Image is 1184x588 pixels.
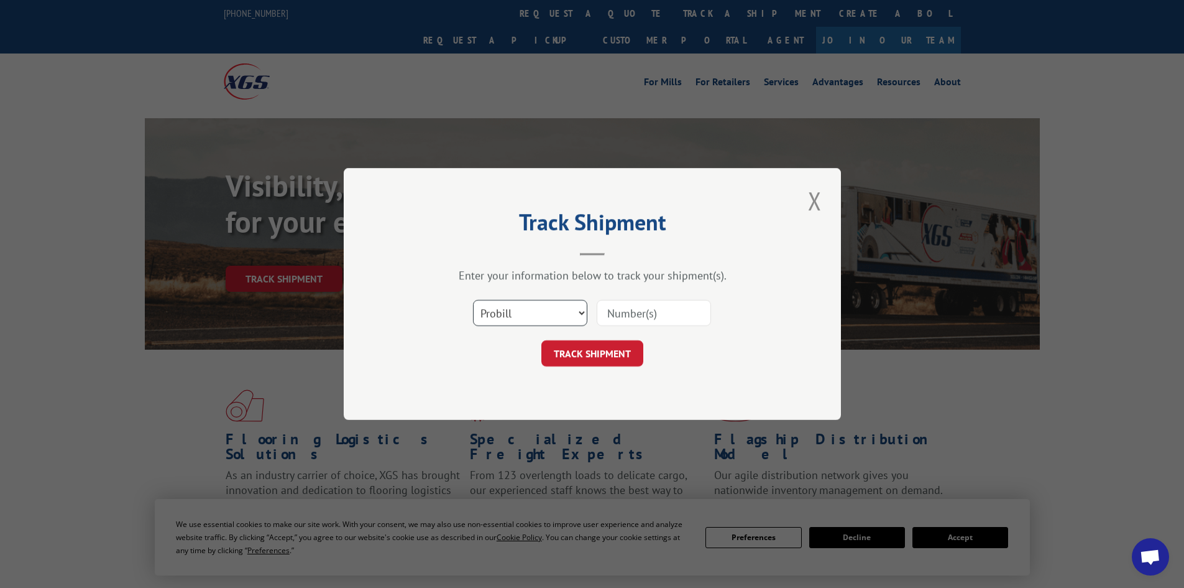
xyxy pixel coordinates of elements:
div: Enter your information below to track your shipment(s). [406,268,779,282]
a: Open chat [1132,538,1169,576]
h2: Track Shipment [406,213,779,237]
input: Number(s) [597,300,711,326]
button: Close modal [804,184,825,218]
button: TRACK SHIPMENT [541,340,643,366]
